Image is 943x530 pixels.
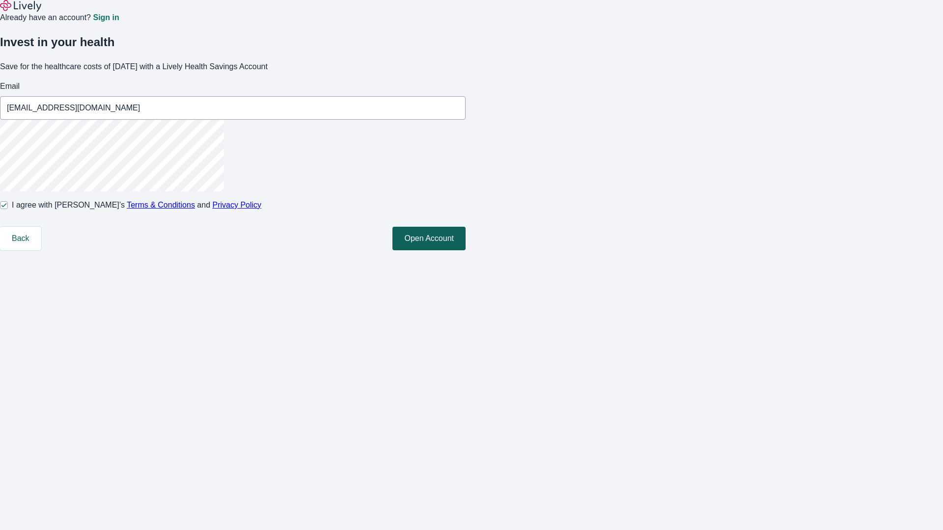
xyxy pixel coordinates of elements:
[392,227,466,250] button: Open Account
[12,199,261,211] span: I agree with [PERSON_NAME]’s and
[127,201,195,209] a: Terms & Conditions
[213,201,262,209] a: Privacy Policy
[93,14,119,22] a: Sign in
